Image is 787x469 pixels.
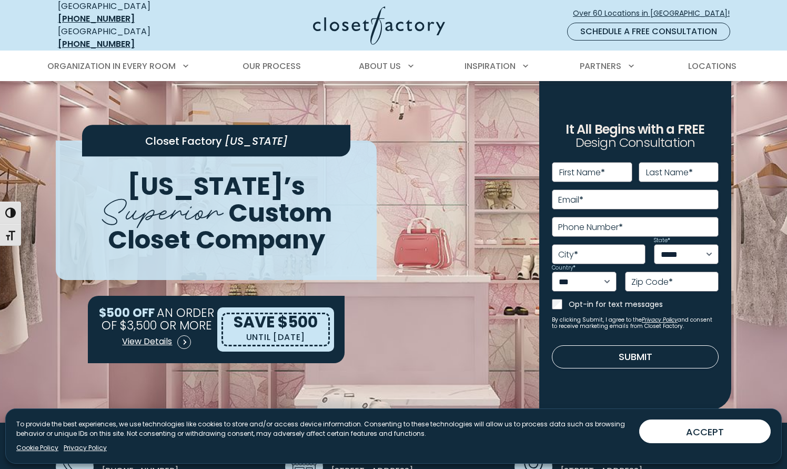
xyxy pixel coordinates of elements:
[122,332,191,353] a: View Details
[47,60,176,72] span: Organization in Every Room
[145,134,222,148] span: Closet Factory
[102,304,215,334] span: AN ORDER OF $3,500 OR MORE
[558,251,578,259] label: City
[572,4,739,23] a: Over 60 Locations in [GEOGRAPHIC_DATA]!
[631,278,673,286] label: Zip Code
[558,196,583,204] label: Email
[58,38,135,50] a: [PHONE_NUMBER]
[234,311,318,333] span: SAVE $500
[225,134,288,148] span: [US_STATE]
[646,168,693,177] label: Last Name
[566,121,704,138] span: It All Begins with a FREE
[122,335,172,348] span: View Details
[99,304,155,321] span: $500 OFF
[567,23,730,41] a: Schedule a Free Consultation
[580,60,621,72] span: Partners
[558,223,623,232] label: Phone Number
[552,345,719,368] button: Submit
[359,60,401,72] span: About Us
[16,443,58,453] a: Cookie Policy
[246,330,306,345] p: UNTIL [DATE]
[654,238,670,243] label: State
[569,299,719,310] label: Opt-in for text messages
[465,60,516,72] span: Inspiration
[40,52,747,81] nav: Primary Menu
[108,195,332,257] span: Custom Closet Company
[559,168,605,177] label: First Name
[573,8,738,19] span: Over 60 Locations in [GEOGRAPHIC_DATA]!
[688,60,736,72] span: Locations
[100,184,223,232] span: Superior
[243,60,301,72] span: Our Process
[639,420,771,443] button: ACCEPT
[576,134,695,152] span: Design Consultation
[313,6,445,45] img: Closet Factory Logo
[127,168,305,204] span: [US_STATE]’s
[64,443,107,453] a: Privacy Policy
[642,316,678,324] a: Privacy Policy
[552,317,719,330] small: By clicking Submit, I agree to the and consent to receive marketing emails from Closet Factory.
[58,13,135,25] a: [PHONE_NUMBER]
[552,265,576,271] label: Country
[58,25,210,51] div: [GEOGRAPHIC_DATA]
[16,420,631,438] p: To provide the best experiences, we use technologies like cookies to store and/or access device i...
